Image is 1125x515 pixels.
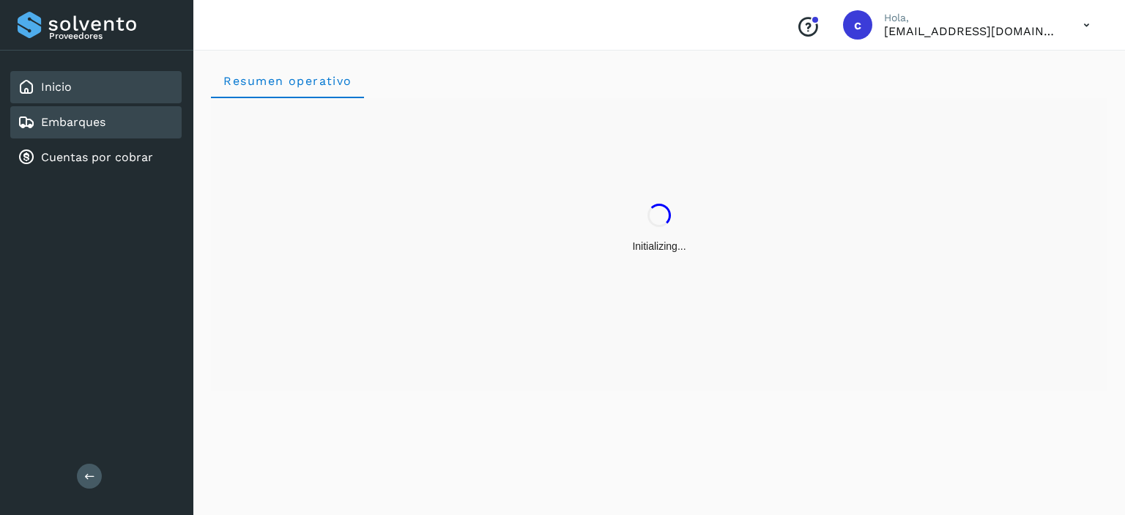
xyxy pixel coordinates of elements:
[41,115,105,129] a: Embarques
[41,150,153,164] a: Cuentas por cobrar
[10,106,182,138] div: Embarques
[10,71,182,103] div: Inicio
[223,74,352,88] span: Resumen operativo
[49,31,176,41] p: Proveedores
[884,12,1060,24] p: Hola,
[10,141,182,174] div: Cuentas por cobrar
[884,24,1060,38] p: cobranza@nuevomex.com.mx
[41,80,72,94] a: Inicio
